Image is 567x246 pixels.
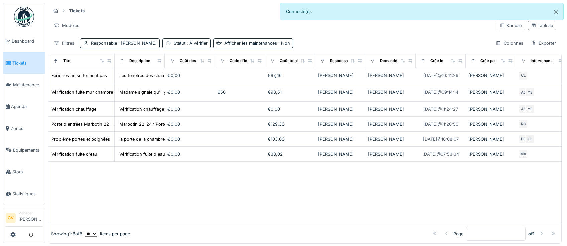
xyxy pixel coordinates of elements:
[180,58,215,64] div: Coût des matériaux
[468,121,513,127] div: [PERSON_NAME]
[268,136,313,142] div: €103,00
[280,3,564,20] div: Connecté(e).
[13,82,42,88] span: Maintenance
[119,89,219,95] div: Madame signale qu'il y a de l'eau qui coule sur...
[368,136,413,142] div: [PERSON_NAME]
[318,121,363,127] div: [PERSON_NAME]
[6,211,42,227] a: CV Manager[PERSON_NAME]
[318,151,363,157] div: [PERSON_NAME]
[119,106,221,112] div: Vérification chauffage : madame dit que quelqu'...
[12,60,42,66] span: Tickets
[423,106,458,112] div: [DATE] @ 11:24:27
[380,58,404,64] div: Demandé par
[3,183,45,205] a: Statistiques
[368,72,413,79] div: [PERSON_NAME]
[167,89,212,95] div: €0,00
[3,74,45,96] a: Maintenance
[519,119,528,129] div: RG
[519,71,528,80] div: CL
[368,89,413,95] div: [PERSON_NAME]
[230,58,263,64] div: Code d'imputation
[277,41,290,46] span: : Non
[318,106,363,112] div: [PERSON_NAME]
[119,72,224,79] div: Les fenêtres des chambres ne se ferment plus co...
[51,136,110,142] div: Problème portes et poignées
[3,139,45,161] a: Équipements
[519,149,528,159] div: MA
[368,121,413,127] div: [PERSON_NAME]
[224,40,290,46] div: Afficher les maintenances
[51,151,97,157] div: Vérification fuite d'eau
[218,89,262,95] div: 650
[63,58,72,64] div: Titre
[500,22,522,29] div: Kanban
[468,89,513,95] div: [PERSON_NAME]
[519,104,528,114] div: AS
[18,211,42,225] li: [PERSON_NAME]
[3,118,45,139] a: Zones
[11,103,42,110] span: Agenda
[51,72,107,79] div: Fenêtres ne se ferment pas
[453,231,463,237] div: Page
[14,7,34,27] img: Badge_color-CXgf-gQk.svg
[12,38,42,44] span: Dashboard
[167,136,212,142] div: €0,00
[468,106,513,112] div: [PERSON_NAME]
[318,72,363,79] div: [PERSON_NAME]
[174,40,208,46] div: Statut
[12,169,42,175] span: Stock
[423,72,458,79] div: [DATE] @ 10:41:26
[330,58,353,64] div: Responsable
[167,72,212,79] div: €0,00
[3,96,45,117] a: Agenda
[185,41,208,46] span: : À vérifier
[519,88,528,97] div: AS
[368,106,413,112] div: [PERSON_NAME]
[268,121,313,127] div: €129,30
[268,89,313,95] div: €98,51
[268,106,313,112] div: €0,00
[519,134,528,144] div: PB
[468,136,513,142] div: [PERSON_NAME]
[531,58,552,64] div: Intervenant
[91,40,157,46] div: Responsable
[119,136,216,142] div: la porte de la chambre ne se ferme plus, elle r...
[423,89,458,95] div: [DATE] @ 09:14:14
[66,8,87,14] strong: Tickets
[6,213,16,223] li: CV
[318,136,363,142] div: [PERSON_NAME]
[167,106,212,112] div: €0,00
[528,231,535,237] strong: of 1
[268,151,313,157] div: €38,02
[468,72,513,79] div: [PERSON_NAME]
[480,58,496,64] div: Créé par
[423,136,459,142] div: [DATE] @ 10:08:07
[3,52,45,74] a: Tickets
[525,104,535,114] div: YE
[280,58,298,64] div: Coût total
[51,38,77,48] div: Filtres
[18,211,42,216] div: Manager
[468,151,513,157] div: [PERSON_NAME]
[548,3,563,21] button: Close
[51,89,113,95] div: Vérification fuite mur chambre
[3,161,45,183] a: Stock
[525,134,535,144] div: CL
[51,106,96,112] div: Vérification chauffage
[12,191,42,197] span: Statistiques
[318,89,363,95] div: [PERSON_NAME]
[51,121,144,127] div: Porte d'entrées Marbotin 22 - Agriculture 182
[51,21,82,30] div: Modèles
[268,72,313,79] div: €97,46
[493,38,526,48] div: Colonnes
[525,88,535,97] div: YE
[430,58,443,64] div: Créé le
[119,121,219,127] div: Marbotin 22-24 : Porte d'entrée principale port...
[129,58,150,64] div: Description
[167,151,212,157] div: €0,00
[528,38,559,48] div: Exporter
[85,231,130,237] div: items per page
[13,147,42,153] span: Équipements
[3,30,45,52] a: Dashboard
[11,125,42,132] span: Zones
